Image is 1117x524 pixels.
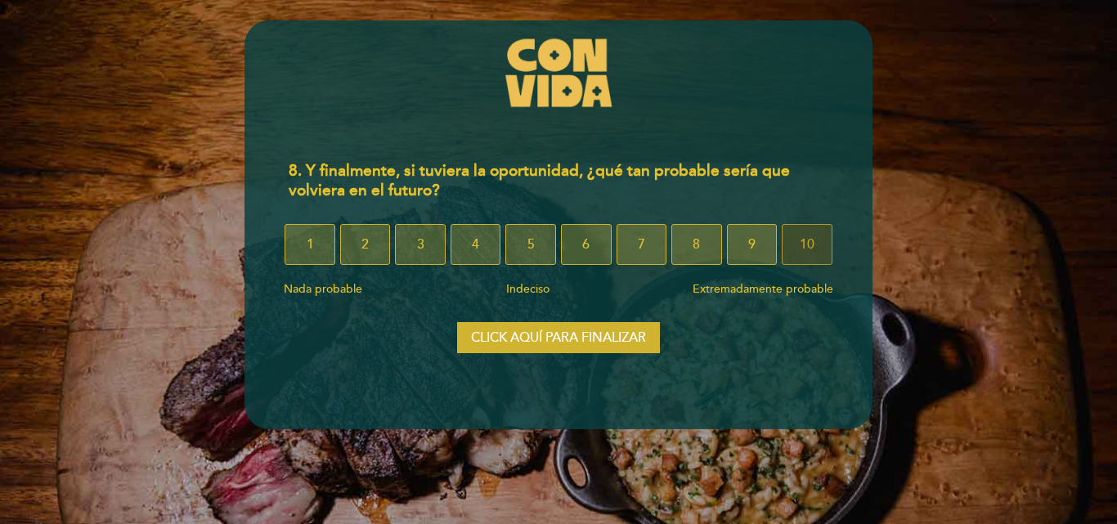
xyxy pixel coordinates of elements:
[340,224,391,265] button: 2
[451,224,501,265] button: 4
[782,224,832,265] button: 10
[582,222,590,267] span: 6
[671,224,722,265] button: 8
[693,282,833,296] span: Extremadamente probable
[284,282,362,296] span: Nada probable
[638,222,645,267] span: 7
[617,224,667,265] button: 7
[361,222,369,267] span: 2
[395,224,446,265] button: 3
[693,222,700,267] span: 8
[472,222,479,267] span: 4
[561,224,612,265] button: 6
[527,222,535,267] span: 5
[505,224,556,265] button: 5
[748,222,756,267] span: 9
[800,222,814,267] span: 10
[276,151,841,212] div: 8. Y finalmente, si tuviera la oportunidad, ¿qué tan probable sería que volviera en el futuro?
[417,222,424,267] span: 3
[727,224,778,265] button: 9
[285,224,335,265] button: 1
[307,222,314,267] span: 1
[506,282,550,296] span: Indeciso
[501,37,616,109] img: header_1730467758.png
[457,322,660,353] button: Click aquí para finalizar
